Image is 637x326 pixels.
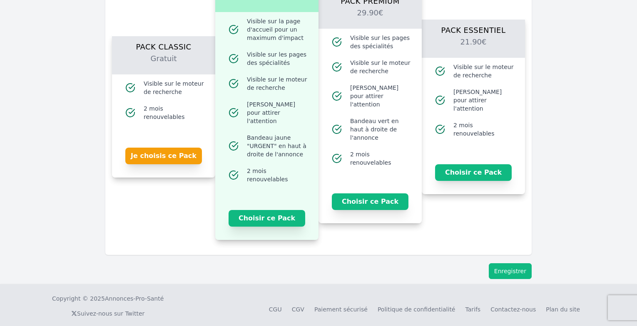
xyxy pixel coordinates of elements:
[229,210,305,227] button: Choisir ce Pack
[432,36,515,58] h2: 21.90€
[105,294,164,303] a: Annonces-Pro-Santé
[125,148,202,164] button: Je choisis ce Pack
[314,306,368,313] a: Paiement sécurisé
[144,104,205,121] span: 2 mois renouvelables
[122,53,205,74] h2: Gratuit
[453,88,515,113] span: [PERSON_NAME] pour attirer l'attention
[350,84,412,109] span: [PERSON_NAME] pour attirer l'attention
[489,263,532,279] button: Enregistrer
[269,306,282,313] a: CGU
[432,20,515,36] h1: Pack Essentiel
[465,306,480,313] a: Tarifs
[71,310,144,317] a: Suivez-nous sur Twitter
[453,63,515,79] span: Visible sur le moteur de recherche
[453,121,515,138] span: 2 mois renouvelables
[247,100,309,125] span: [PERSON_NAME] pour attirer l'attention
[378,306,455,313] a: Politique de confidentialité
[332,193,408,210] button: Choisir ce Pack
[122,36,205,53] h1: Pack Classic
[292,306,304,313] a: CGV
[328,7,412,29] h2: 29.90€
[247,75,309,92] span: Visible sur le moteur de recherche
[435,164,512,181] button: Choisir ce Pack
[247,133,309,158] span: Bandeau jaune "URGENT" en haut à droite de l'annonce
[247,50,309,67] span: Visible sur les pages des spécialités
[350,150,412,167] span: 2 mois renouvelables
[350,59,412,75] span: Visible sur le moteur de recherche
[350,34,412,50] span: Visible sur les pages des spécialités
[490,306,536,313] a: Contactez-nous
[247,167,309,183] span: 2 mois renouvelables
[144,79,205,96] span: Visible sur le moteur de recherche
[546,306,580,313] a: Plan du site
[52,294,164,303] div: Copyright © 2025
[350,117,412,142] span: Bandeau vert en haut à droite de l'annonce
[247,17,309,42] span: Visible sur la page d'accueil pour un maximum d'impact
